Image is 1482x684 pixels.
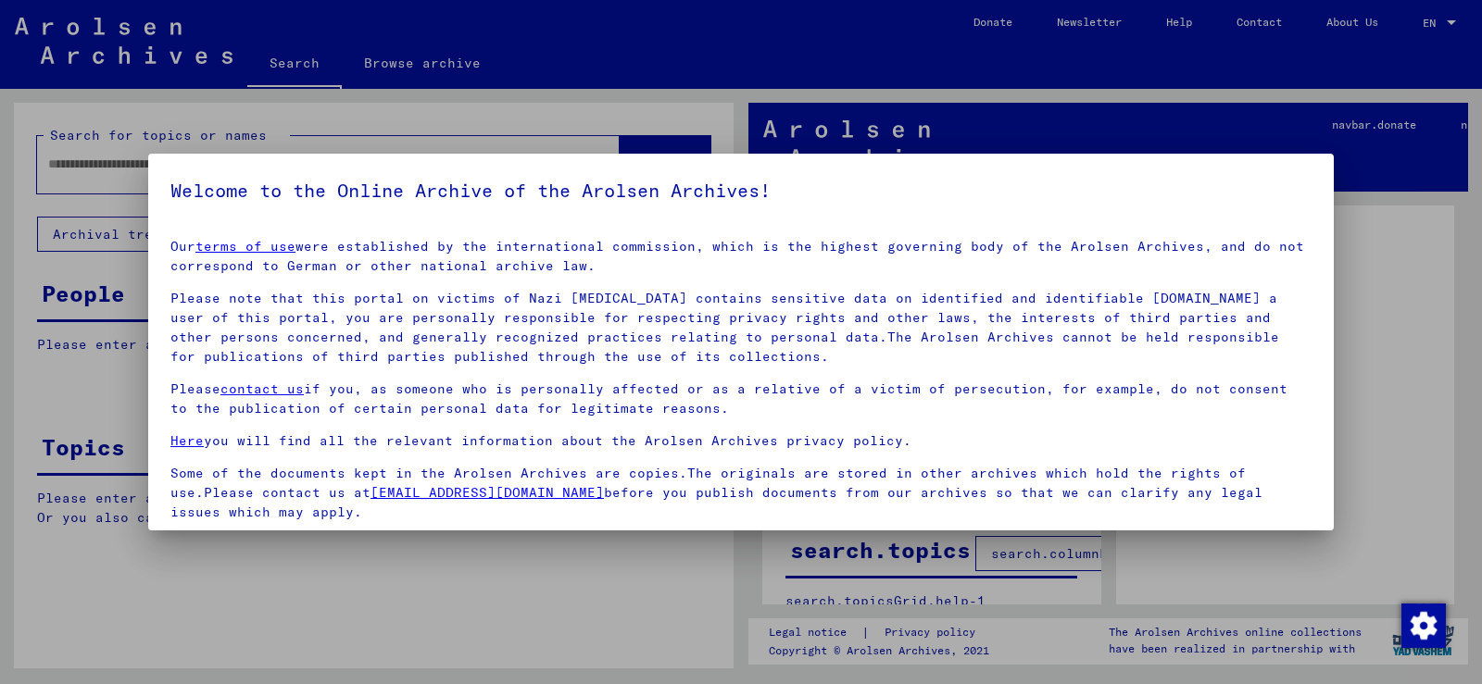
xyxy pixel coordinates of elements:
a: terms of use [195,238,295,255]
a: Here [170,432,204,449]
img: Change consent [1401,603,1446,648]
p: you will find all the relevant information about the Arolsen Archives privacy policy. [170,431,1312,451]
a: contact us [220,380,304,397]
p: Our were established by the international commission, which is the highest governing body of the ... [170,237,1312,276]
p: Some of the documents kept in the Arolsen Archives are copies.The originals are stored in other a... [170,464,1312,522]
h5: Welcome to the Online Archive of the Arolsen Archives! [170,176,1312,205]
a: [EMAIL_ADDRESS][DOMAIN_NAME] [370,484,604,501]
p: Please note that this portal on victims of Nazi [MEDICAL_DATA] contains sensitive data on identif... [170,289,1312,367]
p: Please if you, as someone who is personally affected or as a relative of a victim of persecution,... [170,379,1312,418]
